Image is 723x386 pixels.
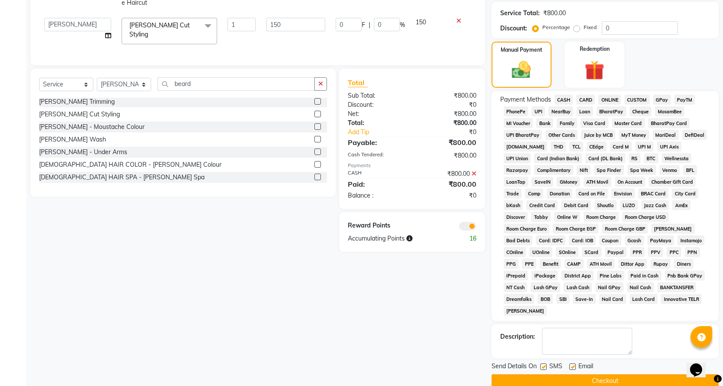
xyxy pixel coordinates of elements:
span: Juice by MCB [581,130,615,140]
span: UPI BharatPay [504,130,542,140]
label: Manual Payment [501,46,542,54]
span: PhonePe [504,106,528,116]
div: Description: [500,332,535,341]
div: 16 [447,234,482,243]
span: Nail Card [599,294,626,304]
span: District App [561,271,594,280]
span: DefiDeal [682,130,707,140]
span: Save-In [573,294,596,304]
span: Trade [504,188,522,198]
span: PayTM [674,95,695,105]
div: Paid: [341,179,412,189]
span: Paid in Cash [628,271,661,280]
span: Credit Card [526,200,558,210]
span: PPE [522,259,536,269]
span: LUZO [620,200,638,210]
span: GMoney [557,177,580,187]
span: Tabby [531,212,551,222]
span: Dittor App [618,259,647,269]
span: NT Cash [504,282,528,292]
span: PPC [667,247,681,257]
span: Rupay [650,259,670,269]
div: ₹800.00 [412,151,483,160]
span: Wellnessta [662,153,692,163]
img: _cash.svg [506,59,537,81]
span: Card: IDFC [536,235,565,245]
span: SMS [549,362,562,373]
span: MariDeal [653,130,679,140]
span: Visa Card [581,118,608,128]
span: Master Card [612,118,645,128]
div: Sub Total: [341,91,412,100]
span: Spa Finder [594,165,624,175]
span: Dreamfolks [504,294,535,304]
div: Total: [341,119,412,128]
div: Discount: [341,100,412,109]
div: Balance : [341,191,412,200]
span: CARD [576,95,595,105]
span: Lash Cash [564,282,592,292]
span: Room Charge EGP [553,224,598,234]
div: ₹800.00 [412,169,483,178]
span: Coupon [599,235,621,245]
div: [DEMOGRAPHIC_DATA] HAIR COLOR - [PERSON_NAME] Colour [39,160,221,169]
span: CAMP [565,259,584,269]
span: Nail Cash [627,282,654,292]
span: Donation [547,188,572,198]
div: [PERSON_NAME] Cut Styling [39,110,120,119]
label: Fixed [584,23,597,31]
span: Discover [504,212,528,222]
input: Search or Scan [158,77,315,91]
div: Payable: [341,137,412,148]
span: Online W [554,212,580,222]
span: Bank [536,118,553,128]
span: BRAC Card [638,188,669,198]
span: Card M [610,142,632,152]
span: BharatPay [597,106,626,116]
label: Redemption [580,45,610,53]
span: Venmo [660,165,680,175]
span: TCL [569,142,583,152]
div: Discount: [500,24,527,33]
div: [DEMOGRAPHIC_DATA] HAIR SPA - [PERSON_NAME] Spa [39,173,205,182]
span: PPG [504,259,519,269]
span: ATH Movil [584,177,611,187]
span: Jazz Cash [641,200,669,210]
span: Loan [577,106,593,116]
span: Room Charge USD [622,212,669,222]
span: iPrepaid [504,271,528,280]
span: BOB [538,294,553,304]
span: On Account [615,177,645,187]
div: ₹800.00 [412,137,483,148]
span: CASH [555,95,573,105]
div: [PERSON_NAME] Wash [39,135,106,144]
span: LoanTap [504,177,528,187]
span: CEdge [587,142,607,152]
span: Card (DL Bank) [585,153,625,163]
div: ₹800.00 [412,179,483,189]
span: NearBuy [548,106,573,116]
span: Bad Debts [504,235,533,245]
span: F [362,20,365,30]
span: Instamojo [677,235,704,245]
div: Net: [341,109,412,119]
span: UPI M [635,142,654,152]
span: PPV [648,247,663,257]
span: Debit Card [561,200,591,210]
span: BANKTANSFER [657,282,697,292]
span: | [369,20,370,30]
span: [DOMAIN_NAME] [504,142,548,152]
span: Payment Methods [500,95,551,104]
span: MosamBee [655,106,684,116]
span: Innovative TELR [661,294,702,304]
div: ₹0 [412,191,483,200]
span: UPI Union [504,153,531,163]
span: Room Charge [584,212,619,222]
div: ₹800.00 [412,91,483,100]
div: ₹800.00 [543,9,566,18]
span: Send Details On [492,362,537,373]
div: ₹800.00 [412,109,483,119]
div: ₹0 [424,128,483,137]
div: ₹800.00 [412,119,483,128]
span: COnline [504,247,526,257]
